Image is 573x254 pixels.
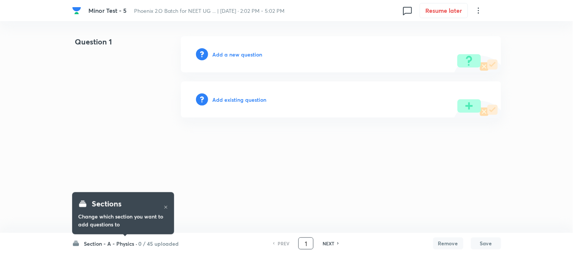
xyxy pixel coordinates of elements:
h4: Sections [92,198,122,210]
img: Company Logo [72,6,81,15]
h6: Section - A - Physics · [84,240,137,248]
span: Phoenix 2.O Batch for NEET UG ... | [DATE] · 2:02 PM - 5:02 PM [134,7,284,14]
h6: NEXT [323,240,334,247]
h6: Add existing question [213,96,267,104]
button: Save [471,237,501,249]
h6: Change which section you want to add questions to [78,213,168,228]
span: Minor Test - 5 [88,6,127,14]
button: Remove [433,237,463,249]
h6: 0 / 45 uploaded [139,240,179,248]
button: Resume later [420,3,468,18]
h4: Question 1 [72,36,157,54]
a: Company Logo [72,6,83,15]
h6: PREV [278,240,289,247]
h6: Add a new question [213,50,263,58]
